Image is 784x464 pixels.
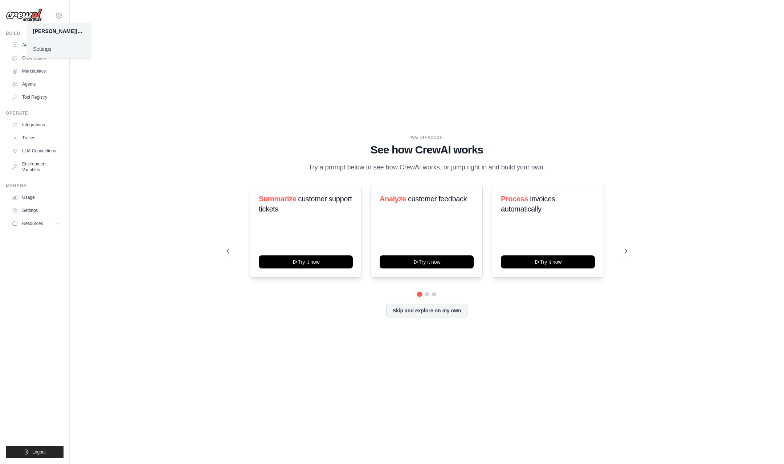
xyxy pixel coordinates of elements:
span: Resources [22,221,43,226]
button: Try it now [501,255,595,268]
a: Settings [27,42,91,56]
p: Try a prompt below to see how CrewAI works, or jump right in and build your own. [305,162,549,173]
img: Logo [6,8,42,22]
button: Logout [6,446,64,458]
button: Skip and explore on my own [386,304,467,317]
button: Try it now [380,255,474,268]
div: [PERSON_NAME][EMAIL_ADDRESS][DOMAIN_NAME] [33,28,85,35]
a: LLM Connections [9,145,64,157]
h1: See how CrewAI works [226,143,627,156]
div: Operate [6,110,64,116]
a: Marketplace [9,65,64,77]
a: Usage [9,192,64,203]
a: Automations [9,39,64,51]
span: Analyze [380,195,406,203]
a: Integrations [9,119,64,131]
span: Summarize [259,195,296,203]
div: WALKTHROUGH [226,135,627,140]
a: Settings [9,205,64,216]
span: invoices automatically [501,195,555,213]
a: Crew Studio [9,52,64,64]
button: Try it now [259,255,353,268]
span: customer support tickets [259,195,352,213]
a: Environment Variables [9,158,64,176]
span: Logout [32,449,46,455]
span: Process [501,195,528,203]
a: Agents [9,78,64,90]
iframe: Chat Widget [748,429,784,464]
div: Build [6,30,64,36]
span: customer feedback [408,195,467,203]
a: Traces [9,132,64,144]
button: Resources [9,218,64,229]
div: Manage [6,183,64,189]
a: Tool Registry [9,91,64,103]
